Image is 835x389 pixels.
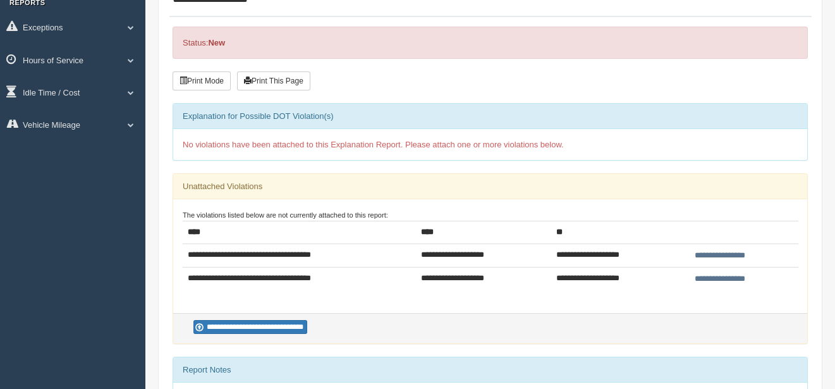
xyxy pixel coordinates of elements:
div: Unattached Violations [173,174,807,199]
small: The violations listed below are not currently attached to this report: [183,211,388,219]
span: No violations have been attached to this Explanation Report. Please attach one or more violations... [183,140,564,149]
div: Status: [173,27,808,59]
button: Print This Page [237,71,310,90]
div: Report Notes [173,357,807,383]
strong: New [208,38,225,47]
button: Print Mode [173,71,231,90]
div: Explanation for Possible DOT Violation(s) [173,104,807,129]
